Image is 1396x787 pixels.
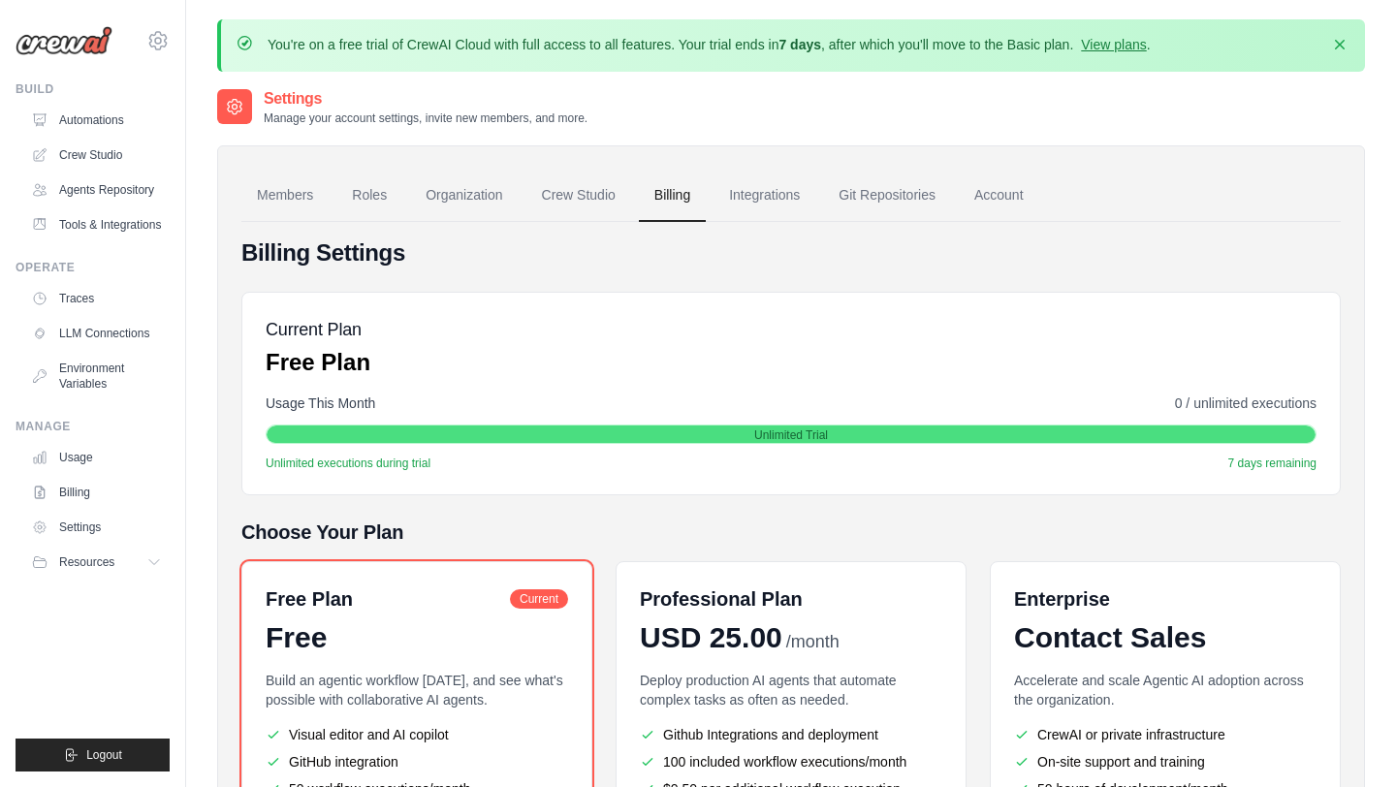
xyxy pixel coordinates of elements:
div: Manage [16,419,170,434]
img: Logo [16,26,112,55]
li: Visual editor and AI copilot [266,725,568,744]
span: Unlimited executions during trial [266,456,430,471]
p: Deploy production AI agents that automate complex tasks as often as needed. [640,671,942,709]
a: Integrations [714,170,815,222]
span: /month [786,629,840,655]
li: 100 included workflow executions/month [640,752,942,771]
div: Contact Sales [1014,620,1317,655]
h6: Professional Plan [640,585,803,613]
a: Settings [23,512,170,543]
a: Crew Studio [526,170,631,222]
h5: Choose Your Plan [241,519,1341,546]
a: Roles [336,170,402,222]
span: Resources [59,554,114,570]
li: CrewAI or private infrastructure [1014,725,1317,744]
a: LLM Connections [23,318,170,349]
li: On-site support and training [1014,752,1317,771]
h6: Enterprise [1014,585,1317,613]
h2: Settings [264,87,587,110]
span: 0 / unlimited executions [1175,393,1317,413]
a: Billing [639,170,706,222]
span: Current [510,589,568,609]
a: Organization [410,170,518,222]
a: View plans [1081,37,1146,52]
a: Agents Repository [23,174,170,205]
p: Manage your account settings, invite new members, and more. [264,110,587,126]
a: Git Repositories [823,170,951,222]
a: Traces [23,283,170,314]
span: Logout [86,747,122,763]
button: Resources [23,547,170,578]
a: Members [241,170,329,222]
p: Accelerate and scale Agentic AI adoption across the organization. [1014,671,1317,709]
span: USD 25.00 [640,620,782,655]
button: Logout [16,739,170,771]
li: GitHub integration [266,752,568,771]
a: Billing [23,477,170,508]
p: You're on a free trial of CrewAI Cloud with full access to all features. Your trial ends in , aft... [268,35,1151,54]
div: Operate [16,260,170,275]
div: Free [266,620,568,655]
li: Github Integrations and deployment [640,725,942,744]
p: Free Plan [266,347,370,378]
a: Usage [23,442,170,473]
a: Automations [23,105,170,136]
span: Usage This Month [266,393,375,413]
span: 7 days remaining [1228,456,1317,471]
a: Account [959,170,1039,222]
a: Environment Variables [23,353,170,399]
a: Tools & Integrations [23,209,170,240]
h4: Billing Settings [241,237,1341,268]
strong: 7 days [778,37,821,52]
a: Crew Studio [23,140,170,171]
h6: Free Plan [266,585,353,613]
div: Build [16,81,170,97]
h5: Current Plan [266,316,370,343]
span: Unlimited Trial [754,427,828,443]
p: Build an agentic workflow [DATE], and see what's possible with collaborative AI agents. [266,671,568,709]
